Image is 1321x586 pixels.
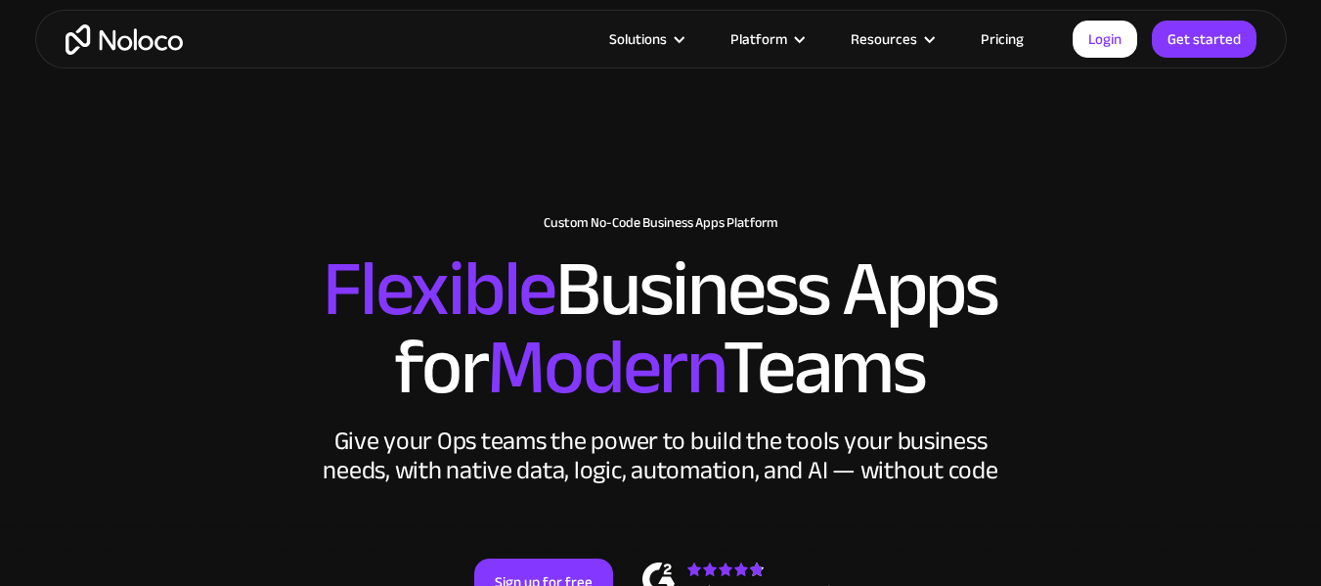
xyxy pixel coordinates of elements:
[1152,21,1256,58] a: Get started
[826,26,956,52] div: Resources
[1073,21,1137,58] a: Login
[706,26,826,52] div: Platform
[487,294,723,440] span: Modern
[55,250,1267,407] h2: Business Apps for Teams
[609,26,667,52] div: Solutions
[956,26,1048,52] a: Pricing
[323,216,555,362] span: Flexible
[730,26,787,52] div: Platform
[55,215,1267,231] h1: Custom No-Code Business Apps Platform
[66,24,183,55] a: home
[585,26,706,52] div: Solutions
[851,26,917,52] div: Resources
[319,427,1003,485] div: Give your Ops teams the power to build the tools your business needs, with native data, logic, au...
